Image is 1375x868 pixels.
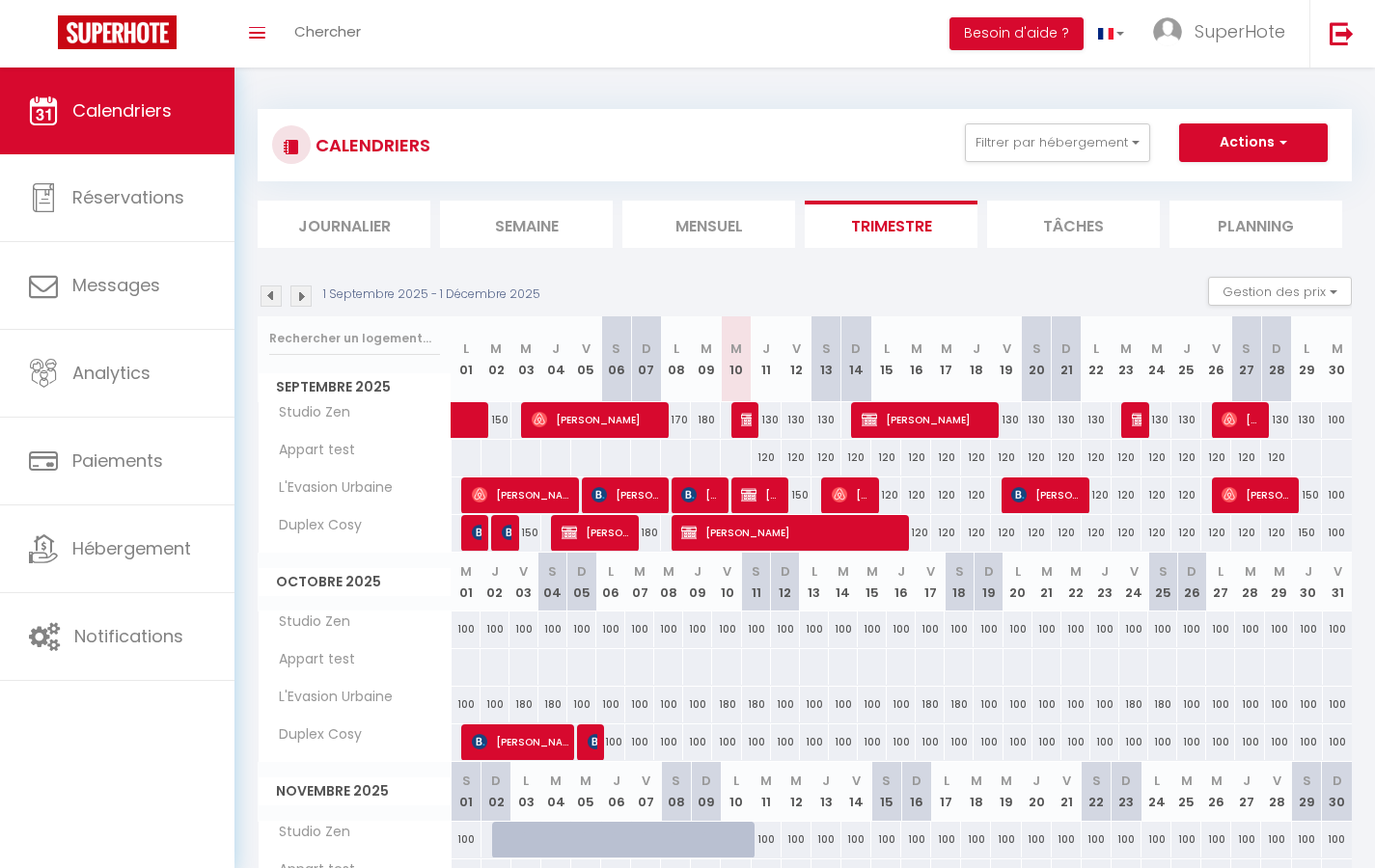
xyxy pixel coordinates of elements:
abbr: V [519,562,528,581]
div: 120 [901,515,931,551]
div: 100 [800,687,829,722]
div: 100 [596,687,625,722]
th: 26 [1177,553,1206,611]
div: 100 [858,611,887,647]
abbr: J [1101,562,1109,581]
th: 21 [1032,553,1061,611]
div: 120 [901,477,931,513]
th: 16 [901,316,931,402]
span: [PERSON_NAME] [532,401,661,438]
span: Octobre 2025 [259,568,451,596]
div: 120 [901,440,931,475]
th: 13 [811,316,841,402]
abbr: J [762,339,770,358]
span: [PERSON_NAME] [472,476,571,513]
div: 100 [800,611,829,647]
span: [PERSON_NAME] [1222,401,1261,438]
div: 130 [1141,402,1171,438]
div: 100 [1323,611,1352,647]
div: 100 [1090,687,1119,722]
th: 02 [481,553,509,611]
abbr: L [463,339,469,358]
abbr: D [781,562,790,581]
div: 100 [509,611,538,647]
div: 180 [1148,687,1177,722]
div: 120 [1171,515,1201,551]
th: 28 [1235,553,1264,611]
div: 100 [887,611,916,647]
div: 180 [691,402,721,438]
abbr: V [792,339,801,358]
span: Chercher [294,21,361,41]
th: 24 [1141,316,1171,402]
th: 07 [625,553,654,611]
div: 150 [1292,515,1322,551]
div: 180 [742,687,771,722]
div: 120 [991,515,1021,551]
th: 19 [991,316,1021,402]
span: Studio Zen [261,402,355,423]
div: 100 [1322,515,1352,551]
th: 06 [601,316,631,402]
div: 100 [1322,477,1352,513]
div: 120 [1261,440,1291,475]
th: 04 [538,553,567,611]
th: 23 [1090,553,1119,611]
abbr: J [1305,562,1312,581]
div: 180 [509,687,538,722]
div: 100 [1032,687,1061,722]
div: 100 [452,687,481,722]
span: [PERSON_NAME] [862,401,991,438]
abbr: J [491,562,499,581]
abbr: M [1274,562,1285,581]
li: Planning [1169,201,1342,248]
div: 120 [871,440,901,475]
abbr: M [1151,339,1163,358]
th: 25 [1148,553,1177,611]
abbr: M [460,562,472,581]
abbr: D [1272,339,1281,358]
div: 120 [1201,515,1231,551]
div: 170 [661,402,691,438]
div: 120 [1231,515,1261,551]
div: 130 [752,402,782,438]
abbr: M [866,562,878,581]
div: 180 [1119,687,1148,722]
div: 100 [1206,611,1235,647]
th: 09 [691,316,721,402]
th: 29 [1265,553,1294,611]
span: Notifications [74,624,183,648]
abbr: L [884,339,890,358]
div: 120 [1261,515,1291,551]
div: 100 [1119,611,1148,647]
div: 100 [567,687,596,722]
th: 16 [887,553,916,611]
span: Appart test [261,649,360,670]
div: 100 [1032,611,1061,647]
div: 100 [1265,687,1294,722]
div: 120 [1052,515,1082,551]
div: 100 [1323,687,1352,722]
div: 120 [1082,440,1112,475]
div: 100 [654,687,683,722]
span: L'Evasion Urbaine [261,687,398,708]
div: 100 [945,611,974,647]
span: [PERSON_NAME] [588,723,597,760]
th: 20 [1022,316,1052,402]
div: 100 [1294,611,1323,647]
div: 130 [1292,402,1322,438]
abbr: D [577,562,587,581]
th: 31 [1323,553,1352,611]
abbr: M [730,339,742,358]
span: Septembre 2025 [259,373,451,401]
span: [PERSON_NAME] [832,476,871,513]
th: 10 [721,316,751,402]
div: 100 [683,611,712,647]
div: 120 [1112,477,1141,513]
div: 120 [961,477,991,513]
abbr: M [663,562,674,581]
p: 1 Septembre 2025 - 1 Décembre 2025 [323,285,540,304]
span: Appart test [261,440,360,461]
th: 09 [683,553,712,611]
div: 100 [625,687,654,722]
